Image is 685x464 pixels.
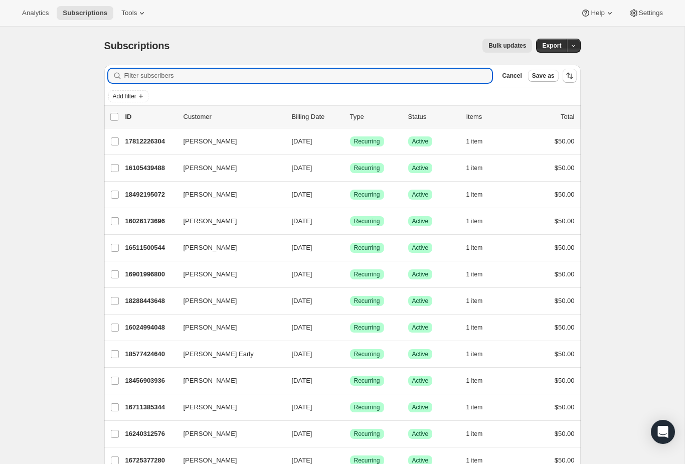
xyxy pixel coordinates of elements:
button: Settings [623,6,669,20]
button: [PERSON_NAME] [178,133,278,149]
span: Recurring [354,244,380,252]
span: [PERSON_NAME] [184,269,237,279]
span: 1 item [466,403,483,411]
span: $50.00 [555,324,575,331]
span: [DATE] [292,191,312,198]
button: [PERSON_NAME] [178,373,278,389]
span: [PERSON_NAME] [184,323,237,333]
div: IDCustomerBilling DateTypeStatusItemsTotal [125,112,575,122]
p: 16711385344 [125,402,176,412]
div: 18288443648[PERSON_NAME][DATE]SuccessRecurringSuccessActive1 item$50.00 [125,294,575,308]
span: [DATE] [292,350,312,358]
span: 1 item [466,164,483,172]
span: [PERSON_NAME] [184,163,237,173]
p: Billing Date [292,112,342,122]
span: $50.00 [555,137,575,145]
span: Active [412,137,429,145]
span: [DATE] [292,456,312,464]
span: Active [412,324,429,332]
button: [PERSON_NAME] Early [178,346,278,362]
span: 1 item [466,430,483,438]
p: 18456903936 [125,376,176,386]
button: [PERSON_NAME] [178,266,278,282]
span: Active [412,297,429,305]
span: Bulk updates [488,42,526,50]
button: [PERSON_NAME] [178,213,278,229]
button: Sort the results [563,69,577,83]
button: 1 item [466,294,494,308]
span: Recurring [354,137,380,145]
button: Cancel [498,70,526,82]
button: [PERSON_NAME] [178,160,278,176]
span: Recurring [354,324,380,332]
button: 1 item [466,427,494,441]
button: 1 item [466,267,494,281]
button: 1 item [466,134,494,148]
span: [PERSON_NAME] [184,429,237,439]
span: [PERSON_NAME] Early [184,349,254,359]
span: Active [412,403,429,411]
span: $50.00 [555,164,575,172]
span: Recurring [354,191,380,199]
span: [DATE] [292,270,312,278]
button: 1 item [466,374,494,388]
span: [PERSON_NAME] [184,190,237,200]
span: [PERSON_NAME] [184,296,237,306]
span: 1 item [466,244,483,252]
span: $50.00 [555,244,575,251]
button: 1 item [466,241,494,255]
button: Subscriptions [57,6,113,20]
button: 1 item [466,400,494,414]
div: Type [350,112,400,122]
span: Recurring [354,164,380,172]
button: Save as [528,70,559,82]
span: Recurring [354,270,380,278]
span: [PERSON_NAME] [184,216,237,226]
span: Recurring [354,430,380,438]
div: 16026173696[PERSON_NAME][DATE]SuccessRecurringSuccessActive1 item$50.00 [125,214,575,228]
span: Recurring [354,217,380,225]
button: 1 item [466,161,494,175]
div: Items [466,112,517,122]
span: Recurring [354,403,380,411]
button: Help [575,6,620,20]
button: [PERSON_NAME] [178,399,278,415]
p: Total [561,112,574,122]
p: 18577424640 [125,349,176,359]
span: 1 item [466,297,483,305]
span: 1 item [466,137,483,145]
p: 16105439488 [125,163,176,173]
span: $50.00 [555,191,575,198]
span: Settings [639,9,663,17]
button: Tools [115,6,153,20]
span: $50.00 [555,456,575,464]
span: [DATE] [292,244,312,251]
span: Active [412,430,429,438]
button: Analytics [16,6,55,20]
div: 16711385344[PERSON_NAME][DATE]SuccessRecurringSuccessActive1 item$50.00 [125,400,575,414]
span: Help [591,9,604,17]
span: [PERSON_NAME] [184,402,237,412]
span: [PERSON_NAME] [184,136,237,146]
span: $50.00 [555,430,575,437]
span: Active [412,191,429,199]
span: Cancel [502,72,522,80]
span: [DATE] [292,324,312,331]
span: Recurring [354,350,380,358]
span: $50.00 [555,270,575,278]
div: 17812226304[PERSON_NAME][DATE]SuccessRecurringSuccessActive1 item$50.00 [125,134,575,148]
span: Tools [121,9,137,17]
span: $50.00 [555,403,575,411]
div: 18577424640[PERSON_NAME] Early[DATE]SuccessRecurringSuccessActive1 item$50.00 [125,347,575,361]
input: Filter subscribers [124,69,492,83]
button: Add filter [108,90,148,102]
span: 1 item [466,324,483,332]
p: 17812226304 [125,136,176,146]
button: 1 item [466,214,494,228]
span: $50.00 [555,350,575,358]
p: 16024994048 [125,323,176,333]
span: [DATE] [292,377,312,384]
div: 16511500544[PERSON_NAME][DATE]SuccessRecurringSuccessActive1 item$50.00 [125,241,575,255]
span: 1 item [466,217,483,225]
div: 18456903936[PERSON_NAME][DATE]SuccessRecurringSuccessActive1 item$50.00 [125,374,575,388]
